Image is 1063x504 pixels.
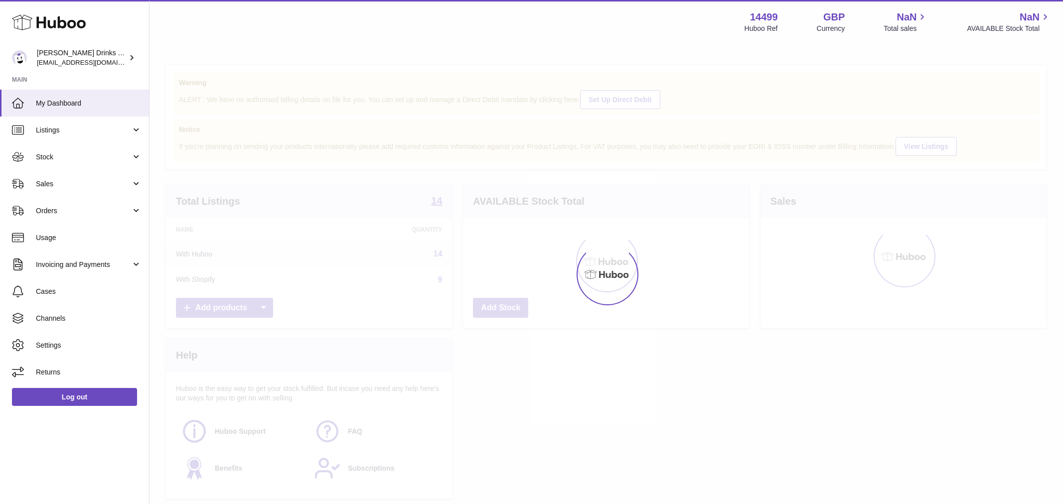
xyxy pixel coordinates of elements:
[36,233,142,243] span: Usage
[36,341,142,350] span: Settings
[884,10,928,33] a: NaN Total sales
[36,179,131,189] span: Sales
[897,10,916,24] span: NaN
[750,10,778,24] strong: 14499
[36,99,142,108] span: My Dashboard
[12,50,27,65] img: internalAdmin-14499@internal.huboo.com
[36,126,131,135] span: Listings
[823,10,845,24] strong: GBP
[967,24,1051,33] span: AVAILABLE Stock Total
[37,58,147,66] span: [EMAIL_ADDRESS][DOMAIN_NAME]
[884,24,928,33] span: Total sales
[36,152,131,162] span: Stock
[36,206,131,216] span: Orders
[36,314,142,323] span: Channels
[1020,10,1040,24] span: NaN
[36,260,131,269] span: Invoicing and Payments
[817,24,845,33] div: Currency
[12,388,137,406] a: Log out
[745,24,778,33] div: Huboo Ref
[967,10,1051,33] a: NaN AVAILABLE Stock Total
[36,287,142,296] span: Cases
[37,48,127,67] div: [PERSON_NAME] Drinks LTD (t/a Zooz)
[36,368,142,377] span: Returns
